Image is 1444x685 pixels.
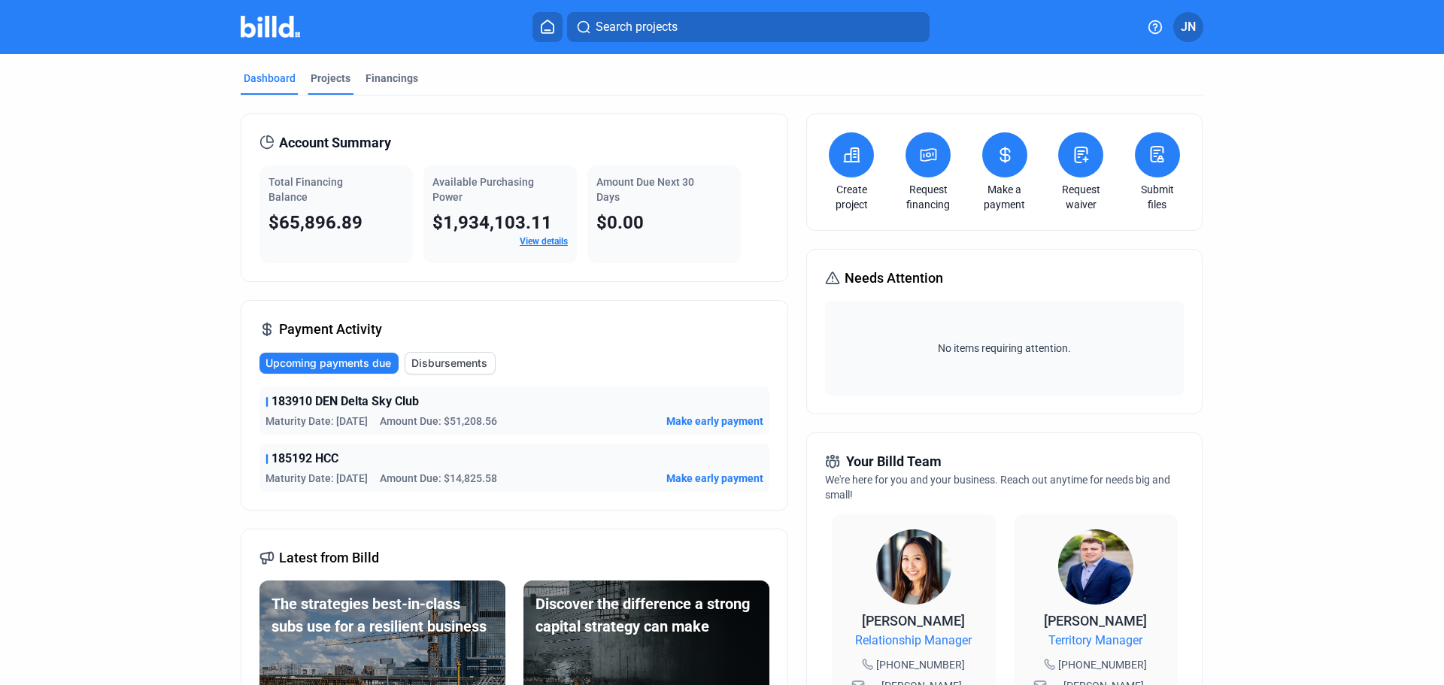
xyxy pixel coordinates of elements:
span: [PHONE_NUMBER] [1058,657,1147,672]
button: Make early payment [666,414,763,429]
span: Latest from Billd [279,547,379,568]
span: Available Purchasing Power [432,176,534,203]
button: Disbursements [405,352,496,374]
a: Create project [825,182,878,212]
span: No items requiring attention. [831,341,1177,356]
span: JN [1181,18,1196,36]
a: Submit files [1131,182,1184,212]
span: Amount Due: $14,825.58 [380,471,497,486]
span: Territory Manager [1048,632,1142,650]
span: [PHONE_NUMBER] [876,657,965,672]
a: Make a payment [978,182,1031,212]
a: Request waiver [1054,182,1107,212]
span: 185192 HCC [272,450,338,468]
span: Account Summary [279,132,391,153]
div: The strategies best-in-class subs use for a resilient business [272,593,493,638]
img: Billd Company Logo [241,16,300,38]
div: Projects [311,71,350,86]
span: Your Billd Team [846,451,942,472]
span: Maturity Date: [DATE] [265,414,368,429]
a: Request financing [902,182,954,212]
span: Search projects [596,18,678,36]
a: View details [520,236,568,247]
span: [PERSON_NAME] [862,613,965,629]
span: Amount Due: $51,208.56 [380,414,497,429]
span: Needs Attention [845,268,943,289]
button: Upcoming payments due [259,353,399,374]
button: Make early payment [666,471,763,486]
img: Relationship Manager [876,529,951,605]
span: Payment Activity [279,319,382,340]
img: Territory Manager [1058,529,1133,605]
span: We're here for you and your business. Reach out anytime for needs big and small! [825,474,1170,501]
span: Upcoming payments due [265,356,391,371]
span: 183910 DEN Delta Sky Club [272,393,419,411]
span: Disbursements [411,356,487,371]
button: Search projects [567,12,930,42]
span: $65,896.89 [268,212,363,233]
button: JN [1173,12,1203,42]
span: Amount Due Next 30 Days [596,176,694,203]
div: Dashboard [244,71,296,86]
div: Discover the difference a strong capital strategy can make [535,593,757,638]
span: $1,934,103.11 [432,212,552,233]
span: Relationship Manager [855,632,972,650]
span: Maturity Date: [DATE] [265,471,368,486]
span: Total Financing Balance [268,176,343,203]
span: $0.00 [596,212,644,233]
div: Financings [366,71,418,86]
span: [PERSON_NAME] [1044,613,1147,629]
